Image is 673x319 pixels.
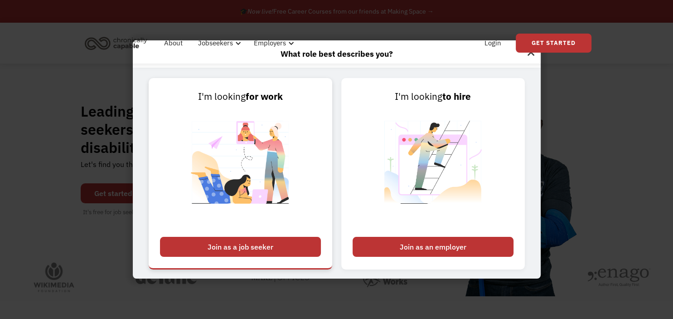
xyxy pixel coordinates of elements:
a: home [82,33,154,53]
strong: to hire [442,90,471,103]
img: Chronically Capable logo [82,33,150,53]
strong: for work [246,90,283,103]
div: Join as a job seeker [160,237,321,257]
div: I'm looking [353,89,513,104]
a: About [159,29,188,58]
div: Jobseekers [193,29,244,58]
a: Login [479,29,507,58]
a: Get Started [516,34,591,53]
div: Employers [254,38,286,49]
a: I'm lookingfor workJoin as a job seeker [149,78,332,270]
div: Jobseekers [198,38,233,49]
img: Chronically Capable Personalized Job Matching [184,104,297,232]
a: I'm lookingto hireJoin as an employer [341,78,525,270]
div: Join as an employer [353,237,513,257]
div: I'm looking [160,89,321,104]
div: Employers [248,29,297,58]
